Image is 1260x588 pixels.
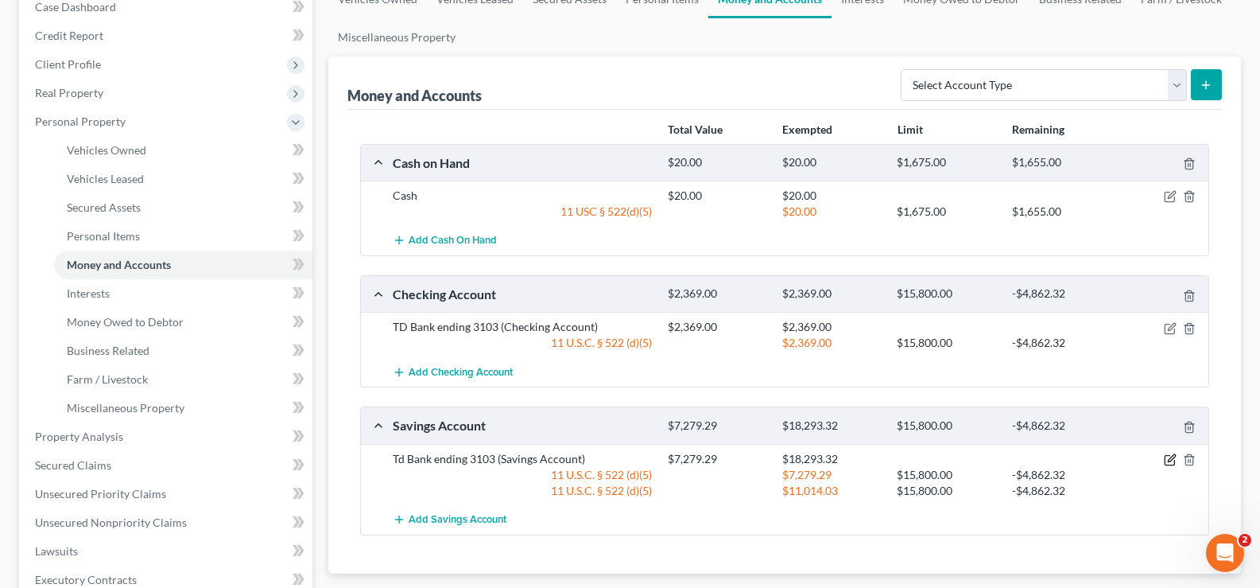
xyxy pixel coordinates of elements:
[347,86,482,105] div: Money and Accounts
[385,204,660,220] div: 11 USC § 522(d)(5)
[409,235,497,247] span: Add Cash on Hand
[774,155,889,170] div: $20.00
[668,123,723,136] strong: Total Value
[328,18,465,56] a: Miscellaneous Property
[409,366,513,379] span: Add Checking Account
[22,480,312,508] a: Unsecured Priority Claims
[54,394,312,423] a: Miscellaneous Property
[67,344,149,357] span: Business Related
[22,537,312,566] a: Lawsuits
[54,279,312,308] a: Interests
[54,193,312,222] a: Secured Assets
[1004,286,1118,302] div: -$4,862.32
[1004,467,1118,483] div: -$4,862.32
[660,419,774,434] div: $7,279.29
[1004,155,1118,170] div: $1,655.00
[35,430,123,443] span: Property Analysis
[1004,419,1118,434] div: -$4,862.32
[385,483,660,499] div: 11 U.S.C. § 522 (d)(5)
[889,483,1003,499] div: $15,800.00
[54,136,312,165] a: Vehicles Owned
[1004,204,1118,220] div: $1,655.00
[67,201,141,214] span: Secured Assets
[35,86,103,99] span: Real Property
[67,372,148,386] span: Farm / Livestock
[385,467,660,483] div: 11 U.S.C. § 522 (d)(5)
[385,188,660,204] div: Cash
[660,286,774,302] div: $2,369.00
[67,286,110,300] span: Interests
[774,188,889,204] div: $20.00
[774,483,889,499] div: $11,014.03
[774,335,889,351] div: $2,369.00
[1206,534,1244,572] iframe: Intercom live chat
[385,417,660,434] div: Savings Account
[54,308,312,337] a: Money Owed to Debtor
[393,505,506,535] button: Add Savings Account
[22,423,312,451] a: Property Analysis
[35,516,187,529] span: Unsecured Nonpriority Claims
[22,451,312,480] a: Secured Claims
[67,229,140,243] span: Personal Items
[54,165,312,193] a: Vehicles Leased
[35,458,111,472] span: Secured Claims
[889,467,1003,483] div: $15,800.00
[67,315,184,329] span: Money Owed to Debtor
[660,155,774,170] div: $20.00
[889,204,1003,220] div: $1,675.00
[660,319,774,335] div: $2,369.00
[67,401,184,415] span: Miscellaneous Property
[54,222,312,251] a: Personal Items
[889,419,1003,434] div: $15,800.00
[1004,335,1118,351] div: -$4,862.32
[774,451,889,467] div: $18,293.32
[22,21,312,50] a: Credit Report
[54,337,312,365] a: Business Related
[35,29,103,42] span: Credit Report
[660,188,774,204] div: $20.00
[67,143,146,157] span: Vehicles Owned
[67,172,144,185] span: Vehicles Leased
[1012,123,1064,136] strong: Remaining
[409,513,506,526] span: Add Savings Account
[35,573,137,586] span: Executory Contracts
[393,357,513,387] button: Add Checking Account
[35,57,101,71] span: Client Profile
[774,419,889,434] div: $18,293.32
[782,123,832,136] strong: Exempted
[1239,534,1251,547] span: 2
[889,335,1003,351] div: $15,800.00
[54,251,312,279] a: Money and Accounts
[385,335,660,351] div: 11 U.S.C. § 522 (d)(5)
[393,226,497,255] button: Add Cash on Hand
[774,204,889,220] div: $20.00
[35,544,78,558] span: Lawsuits
[35,487,166,500] span: Unsecured Priority Claims
[385,286,660,302] div: Checking Account
[385,154,660,171] div: Cash on Hand
[35,115,126,128] span: Personal Property
[660,451,774,467] div: $7,279.29
[774,467,889,483] div: $7,279.29
[898,123,923,136] strong: Limit
[385,319,660,335] div: TD Bank ending 3103 (Checking Account)
[22,508,312,537] a: Unsecured Nonpriority Claims
[54,365,312,394] a: Farm / Livestock
[67,258,171,271] span: Money and Accounts
[889,155,1003,170] div: $1,675.00
[385,451,660,467] div: Td Bank ending 3103 (Savings Account)
[889,286,1003,302] div: $15,800.00
[774,286,889,302] div: $2,369.00
[774,319,889,335] div: $2,369.00
[1004,483,1118,499] div: -$4,862.32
